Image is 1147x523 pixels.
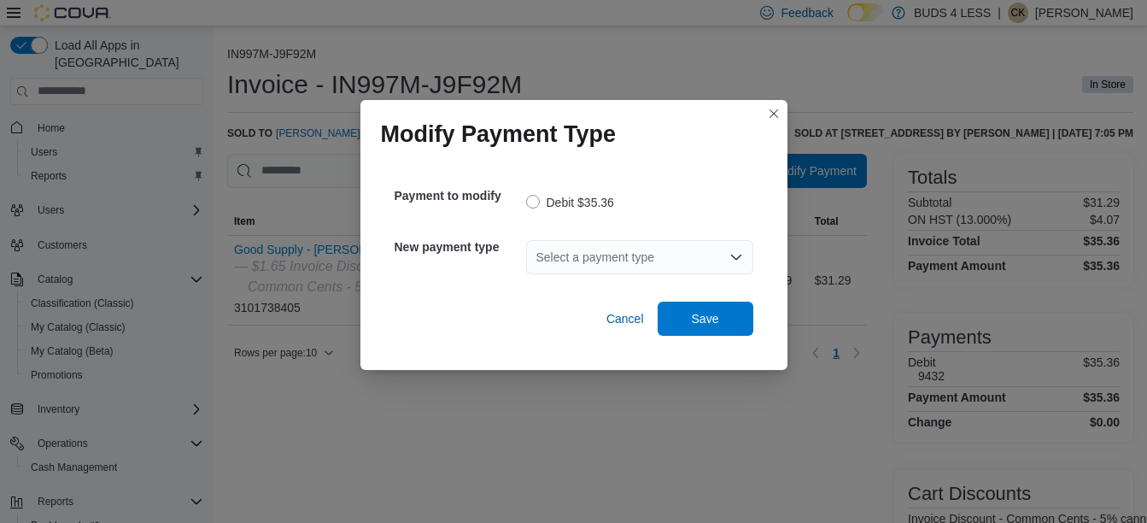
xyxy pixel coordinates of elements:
[764,103,784,124] button: Closes this modal window
[526,192,614,213] label: Debit $35.36
[536,247,538,267] input: Accessible screen reader label
[395,230,523,264] h5: New payment type
[381,120,617,148] h1: Modify Payment Type
[606,310,644,327] span: Cancel
[658,302,753,336] button: Save
[729,250,743,264] button: Open list of options
[395,179,523,213] h5: Payment to modify
[600,302,651,336] button: Cancel
[692,310,719,327] span: Save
